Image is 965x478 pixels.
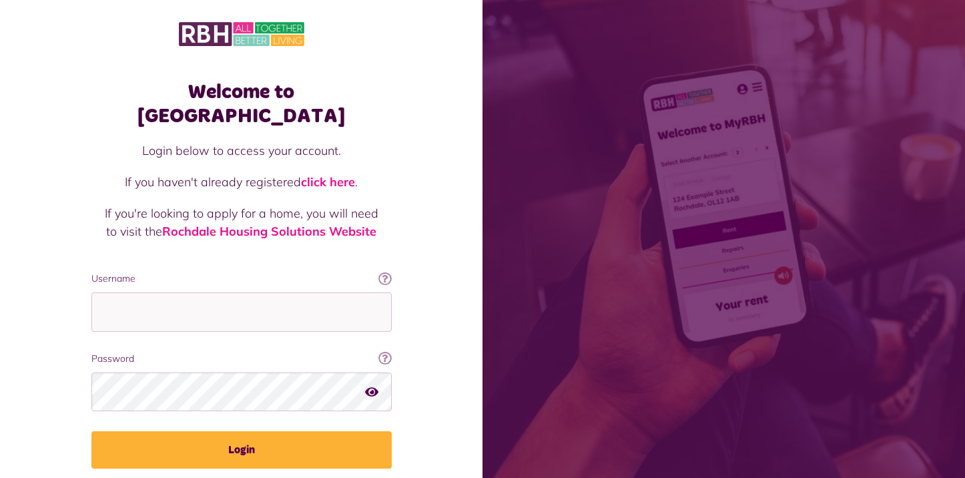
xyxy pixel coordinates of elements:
[162,224,376,239] a: Rochdale Housing Solutions Website
[301,174,355,190] a: click here
[105,142,378,160] p: Login below to access your account.
[179,20,304,48] img: MyRBH
[91,80,392,128] h1: Welcome to [GEOGRAPHIC_DATA]
[91,431,392,469] button: Login
[105,204,378,240] p: If you're looking to apply for a home, you will need to visit the
[91,352,392,366] label: Password
[91,272,392,286] label: Username
[105,173,378,191] p: If you haven't already registered .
